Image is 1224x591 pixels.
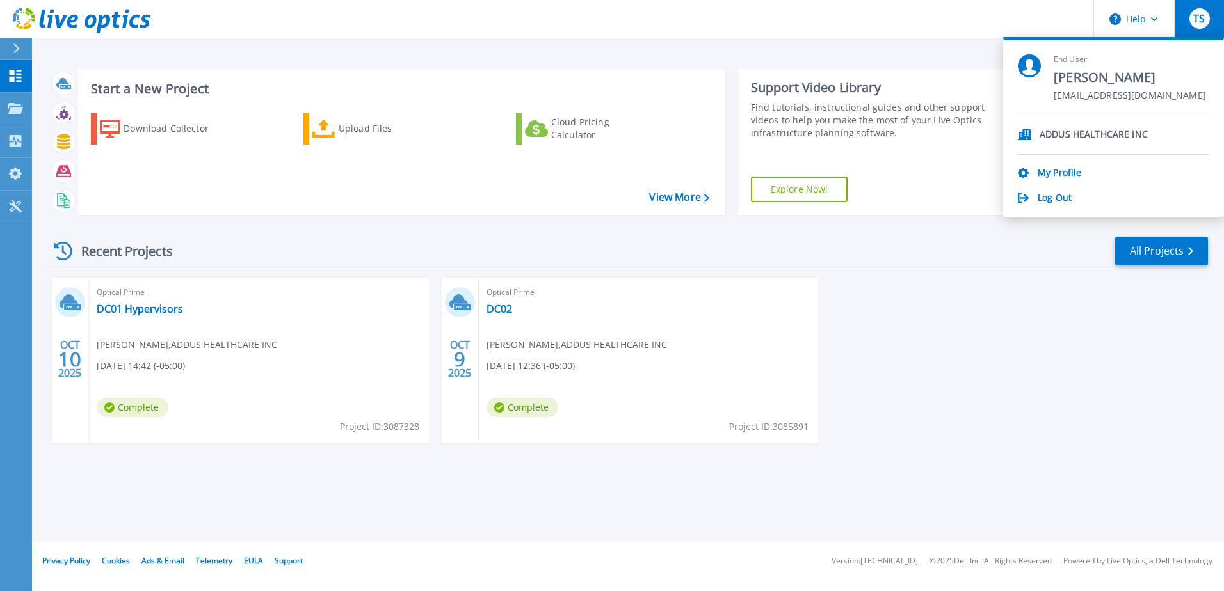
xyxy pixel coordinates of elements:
h3: Start a New Project [91,82,709,96]
a: DC01 Hypervisors [97,303,183,315]
a: Cookies [102,555,130,566]
span: Complete [97,398,168,417]
span: Optical Prime [487,285,811,299]
li: Version: [TECHNICAL_ID] [832,557,918,565]
a: View More [649,191,709,203]
p: ADDUS HEALTHCARE INC [1040,129,1148,141]
li: Powered by Live Optics, a Dell Technology [1063,557,1212,565]
a: Upload Files [303,113,446,145]
div: Upload Files [339,116,441,141]
span: [DATE] 14:42 (-05:00) [97,359,185,373]
a: Ads & Email [141,555,184,566]
span: End User [1054,54,1206,65]
span: 10 [58,354,81,365]
span: Project ID: 3085891 [729,420,809,434]
a: Download Collector [91,113,234,145]
div: Recent Projects [49,235,190,267]
span: [DATE] 12:36 (-05:00) [487,359,575,373]
a: My Profile [1038,168,1081,180]
div: Find tutorials, instructional guides and other support videos to help you make the most of your L... [751,101,990,139]
div: OCT 2025 [58,336,82,382]
div: Download Collector [124,116,226,141]
div: Cloud Pricing Calculator [551,116,654,141]
a: All Projects [1115,237,1208,265]
span: Complete [487,398,558,417]
a: Support [275,555,303,566]
a: DC02 [487,303,512,315]
div: OCT 2025 [447,336,472,382]
li: © 2025 Dell Inc. All Rights Reserved [930,557,1052,565]
span: [PERSON_NAME] [1054,69,1206,86]
div: Support Video Library [751,79,990,96]
span: [PERSON_NAME] , ADDUS HEALTHCARE INC [487,338,667,352]
a: Privacy Policy [42,555,90,566]
span: [EMAIL_ADDRESS][DOMAIN_NAME] [1054,90,1206,102]
span: Optical Prime [97,285,421,299]
a: Log Out [1038,193,1072,205]
span: 9 [454,354,465,365]
a: Telemetry [196,555,232,566]
span: TS [1193,13,1205,24]
a: EULA [244,555,263,566]
span: Project ID: 3087328 [340,420,419,434]
span: [PERSON_NAME] , ADDUS HEALTHCARE INC [97,338,277,352]
a: Explore Now! [751,177,848,202]
a: Cloud Pricing Calculator [516,113,659,145]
